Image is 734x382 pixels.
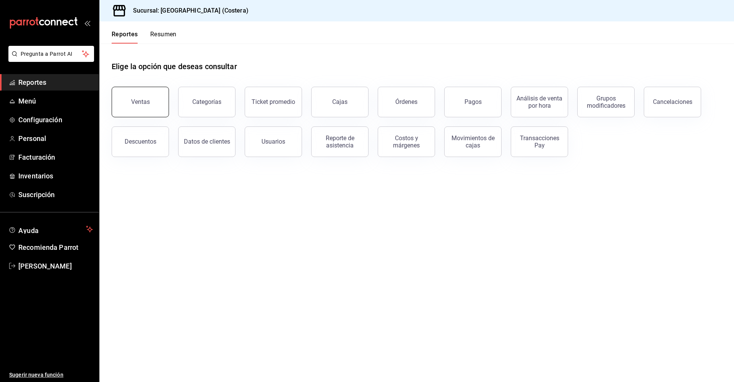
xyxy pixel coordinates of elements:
[577,87,635,117] button: Grupos modificadores
[18,242,93,253] span: Recomienda Parrot
[653,98,692,105] div: Cancelaciones
[184,138,230,145] div: Datos de clientes
[112,31,177,44] div: navigation tabs
[332,97,348,107] div: Cajas
[112,126,169,157] button: Descuentos
[516,134,563,149] div: Transacciones Pay
[644,87,701,117] button: Cancelaciones
[316,134,364,149] div: Reporte de asistencia
[444,87,502,117] button: Pagos
[112,61,237,72] h1: Elige la opción que deseas consultar
[395,98,417,105] div: Órdenes
[125,138,156,145] div: Descuentos
[84,20,90,26] button: open_drawer_menu
[178,126,235,157] button: Datos de clientes
[383,134,430,149] div: Costos y márgenes
[21,50,82,58] span: Pregunta a Parrot AI
[444,126,502,157] button: Movimientos de cajas
[511,87,568,117] button: Análisis de venta por hora
[18,96,93,106] span: Menú
[261,138,285,145] div: Usuarios
[18,225,83,234] span: Ayuda
[18,152,93,162] span: Facturación
[511,126,568,157] button: Transacciones Pay
[5,55,94,63] a: Pregunta a Parrot AI
[192,98,221,105] div: Categorías
[127,6,248,15] h3: Sucursal: [GEOGRAPHIC_DATA] (Costera)
[131,98,150,105] div: Ventas
[18,171,93,181] span: Inventarios
[18,115,93,125] span: Configuración
[378,87,435,117] button: Órdenes
[112,87,169,117] button: Ventas
[464,98,482,105] div: Pagos
[252,98,295,105] div: Ticket promedio
[245,87,302,117] button: Ticket promedio
[18,133,93,144] span: Personal
[8,46,94,62] button: Pregunta a Parrot AI
[378,126,435,157] button: Costos y márgenes
[178,87,235,117] button: Categorías
[449,134,497,149] div: Movimientos de cajas
[18,189,93,200] span: Suscripción
[516,95,563,109] div: Análisis de venta por hora
[245,126,302,157] button: Usuarios
[112,31,138,44] button: Reportes
[311,126,369,157] button: Reporte de asistencia
[9,371,93,379] span: Sugerir nueva función
[18,77,93,87] span: Reportes
[311,87,369,117] a: Cajas
[150,31,177,44] button: Resumen
[582,95,630,109] div: Grupos modificadores
[18,261,93,271] span: [PERSON_NAME]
